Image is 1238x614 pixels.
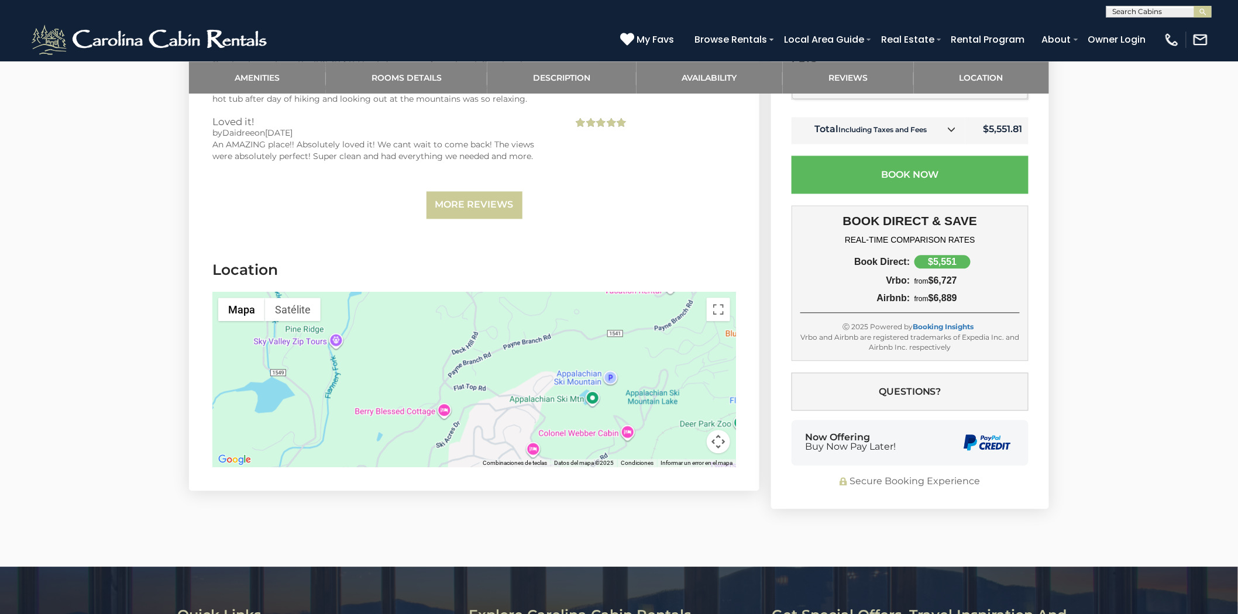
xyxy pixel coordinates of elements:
a: Reviews [783,61,914,94]
span: Buy Now Pay Later! [805,442,896,451]
td: $5,551.81 [965,117,1029,144]
small: Including Taxes and Fees [838,125,927,134]
a: Informar un error en el mapa [661,460,733,466]
div: Vrbo: [800,275,910,286]
span: My Favs [637,32,674,47]
a: Rental Program [945,29,1031,50]
button: Controles de visualización del mapa [707,430,730,453]
a: Local Area Guide [778,29,870,50]
img: Google [215,452,254,467]
a: Condiciones (se abre en una nueva pestaña) [621,460,654,466]
img: phone-regular-white.png [1164,32,1180,48]
div: Vrbo and Airbnb are registered trademarks of Expedia Inc. and Airbnb Inc. respectively [800,332,1020,351]
span: Datos del mapa ©2025 [554,460,614,466]
button: Mostrar mapa de calles [218,298,265,321]
a: Description [487,61,637,94]
a: More Reviews [427,191,522,219]
div: Now Offering [805,433,896,451]
a: Browse Rentals [689,29,773,50]
span: [DATE] [265,127,293,138]
div: Secure Booking Experience [792,474,1029,488]
div: Book Direct: [800,257,910,267]
h4: REAL-TIME COMPARISON RATES [800,235,1020,244]
button: Book Now [792,156,1029,194]
div: by on [212,127,556,139]
div: Ⓒ 2025 Powered by [800,322,1020,332]
button: Questions? [792,372,1029,410]
span: Daidree [222,127,255,138]
span: from [914,295,928,303]
a: Owner Login [1082,29,1152,50]
a: Booking Insights [913,322,974,331]
a: About [1036,29,1077,50]
a: My Favs [620,32,677,47]
a: Location [914,61,1050,94]
h3: BOOK DIRECT & SAVE [800,214,1020,228]
div: $5,551 [914,255,971,268]
img: White-1-2.png [29,22,272,57]
div: An AMAZING place!! Absolutely loved it! We cant wait to come back! The views were absolutely perf... [212,139,556,162]
div: $6,727 [910,275,1020,286]
h3: Location [212,260,736,280]
div: $6,889 [910,293,1020,303]
a: Availability [637,61,783,94]
td: Total [792,117,965,144]
a: Abrir esta área en Google Maps (se abre en una ventana nueva) [215,452,254,467]
button: Combinaciones de teclas [483,459,547,467]
a: Amenities [189,61,326,94]
a: Real Estate [875,29,940,50]
button: Mostrar imágenes satelitales [265,298,321,321]
h3: Loved it! [212,116,556,127]
div: Airbnb: [800,293,910,303]
span: from [914,277,928,285]
img: mail-regular-white.png [1192,32,1209,48]
a: Rooms Details [326,61,488,94]
button: Activar o desactivar la vista de pantalla completa [707,298,730,321]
